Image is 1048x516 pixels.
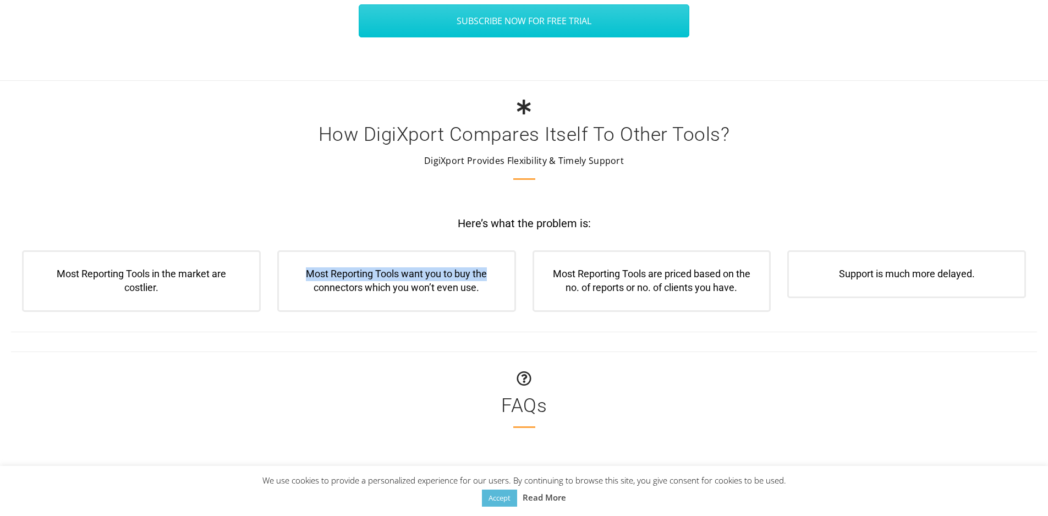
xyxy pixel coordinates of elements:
a: Accept [482,490,517,507]
span: Most Reporting Tools want you to buy the connectors which you won’t even use. [306,268,487,293]
a: SUBSCRIBE NOW FOR FREE TRIAL [359,4,690,37]
span: Here’s what the problem is: [458,217,591,230]
span: Most Reporting Tools are priced based on the no. of reports or no. of clients you have. [553,268,750,293]
span: We use cookies to provide a personalized experience for our users. By continuing to browse this s... [262,475,786,503]
h3: FAQs [11,396,1037,415]
a: Read More [523,491,566,504]
h4: What do you mean by Scheduling Query Limit & Data Export Limit? [24,465,317,477]
iframe: Chat Widget [802,74,1048,516]
span: Most Reporting Tools in the market are costlier. [57,268,226,293]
